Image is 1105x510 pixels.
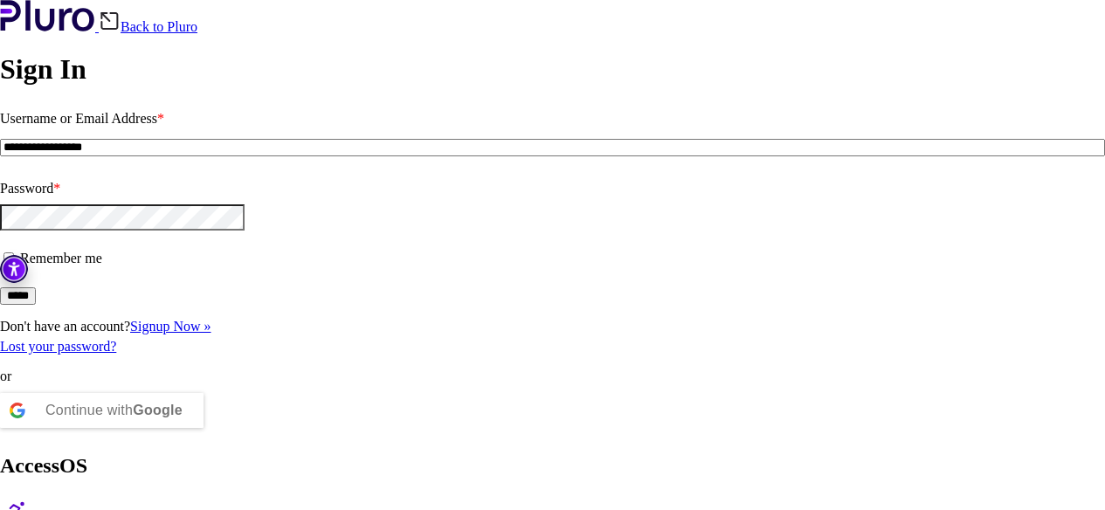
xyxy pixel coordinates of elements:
a: Back to Pluro [99,19,197,34]
b: Google [133,403,183,417]
input: Remember me [3,252,14,263]
img: Back icon [99,10,121,31]
a: Signup Now » [130,319,211,334]
div: Continue with [45,393,183,428]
